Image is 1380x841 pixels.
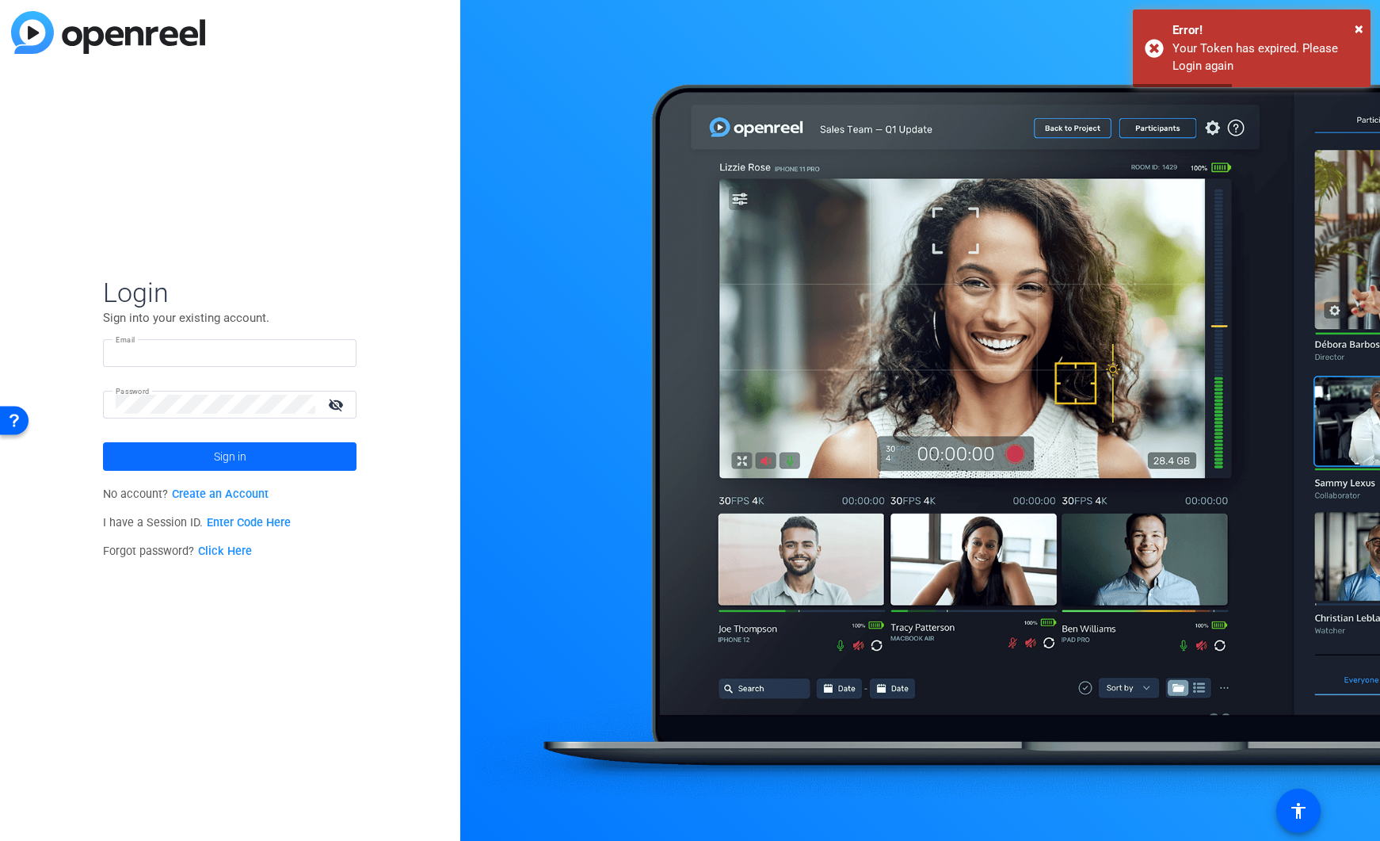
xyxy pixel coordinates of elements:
mat-icon: visibility_off [318,393,356,416]
button: Close [1355,17,1363,40]
mat-icon: accessibility [1289,801,1308,820]
span: I have a Session ID. [103,516,291,529]
span: Login [103,276,356,309]
button: Sign in [103,442,356,471]
span: Forgot password? [103,545,252,558]
a: Create an Account [172,487,269,501]
a: Enter Code Here [207,516,291,529]
a: Click Here [198,545,252,558]
input: Enter Email Address [116,343,344,362]
span: × [1355,19,1363,38]
div: Your Token has expired. Please Login again [1172,40,1359,75]
img: blue-gradient.svg [11,11,205,54]
span: Sign in [214,437,246,476]
span: No account? [103,487,269,501]
p: Sign into your existing account. [103,309,356,327]
mat-label: Password [116,387,150,396]
mat-label: Email [116,335,135,344]
div: Error! [1172,21,1359,40]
